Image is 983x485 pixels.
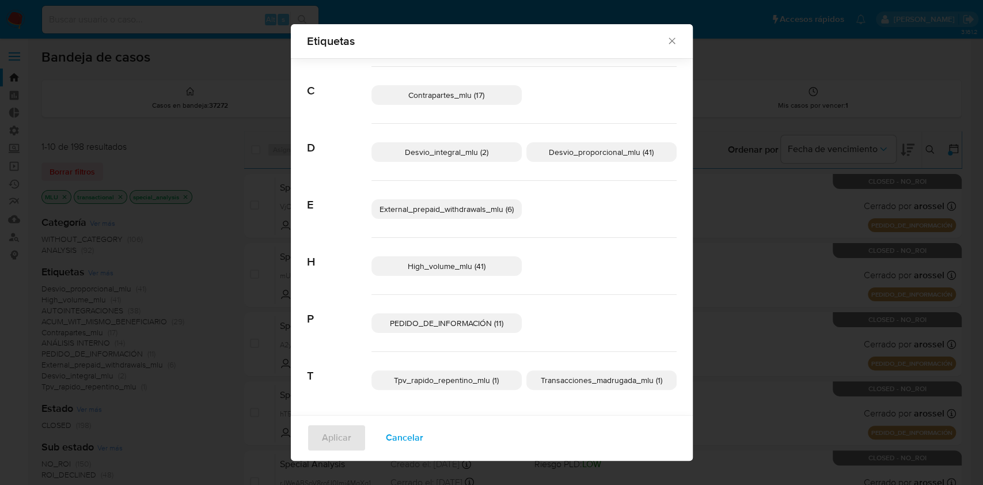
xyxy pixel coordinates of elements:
span: T [307,352,371,383]
span: High_volume_mlu (41) [408,260,485,272]
div: External_prepaid_withdrawals_mlu (6) [371,199,522,219]
span: Etiquetas [307,35,667,47]
span: PEDIDO_DE_INFORMACIÓN (11) [390,317,503,329]
div: Desvio_integral_mlu (2) [371,142,522,162]
span: Transacciones_madrugada_mlu (1) [541,374,662,386]
span: E [307,181,371,212]
span: Cancelar [386,425,423,450]
div: High_volume_mlu (41) [371,256,522,276]
span: Tpv_rapido_repentino_mlu (1) [394,374,499,386]
span: C [307,67,371,98]
div: Contrapartes_mlu (17) [371,85,522,105]
span: Desvio_integral_mlu (2) [405,146,488,158]
div: Tpv_rapido_repentino_mlu (1) [371,370,522,390]
span: P [307,295,371,326]
button: Cerrar [666,35,677,46]
span: D [307,124,371,155]
span: External_prepaid_withdrawals_mlu (6) [379,203,514,215]
span: Desvio_proporcional_mlu (41) [549,146,654,158]
span: Contrapartes_mlu (17) [408,89,484,101]
button: Cancelar [371,424,438,452]
div: Desvio_proporcional_mlu (41) [526,142,677,162]
div: Transacciones_madrugada_mlu (1) [526,370,677,390]
div: PEDIDO_DE_INFORMACIÓN (11) [371,313,522,333]
span: H [307,238,371,269]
